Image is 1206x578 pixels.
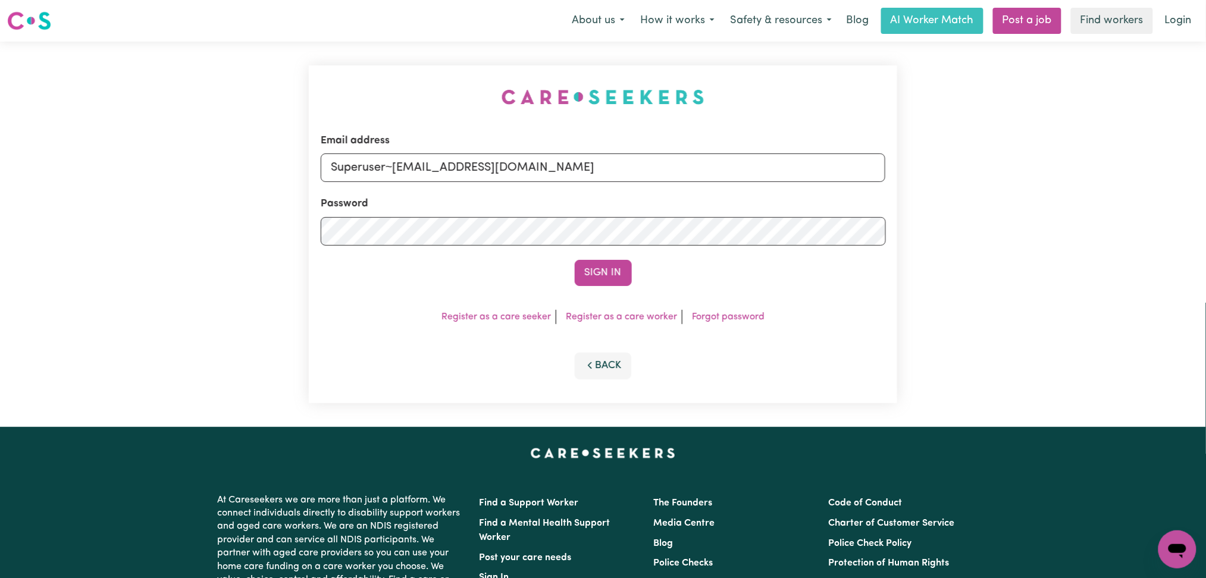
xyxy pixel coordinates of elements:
[828,498,902,508] a: Code of Conduct
[7,7,51,34] a: Careseekers logo
[7,10,51,32] img: Careseekers logo
[839,8,876,34] a: Blog
[575,353,632,379] button: Back
[828,558,949,568] a: Protection of Human Rights
[321,196,368,212] label: Password
[575,260,632,286] button: Sign In
[828,539,911,548] a: Police Check Policy
[654,558,713,568] a: Police Checks
[441,312,551,322] a: Register as a care seeker
[531,448,675,458] a: Careseekers home page
[1158,8,1199,34] a: Login
[480,519,610,542] a: Find a Mental Health Support Worker
[828,519,954,528] a: Charter of Customer Service
[321,133,390,149] label: Email address
[654,519,715,528] a: Media Centre
[654,498,713,508] a: The Founders
[881,8,983,34] a: AI Worker Match
[1071,8,1153,34] a: Find workers
[564,8,632,33] button: About us
[654,539,674,548] a: Blog
[632,8,722,33] button: How it works
[1158,530,1196,568] iframe: Button to launch messaging window
[321,153,886,182] input: Email address
[692,312,765,322] a: Forgot password
[722,8,839,33] button: Safety & resources
[566,312,677,322] a: Register as a care worker
[480,553,572,563] a: Post your care needs
[993,8,1061,34] a: Post a job
[480,498,579,508] a: Find a Support Worker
